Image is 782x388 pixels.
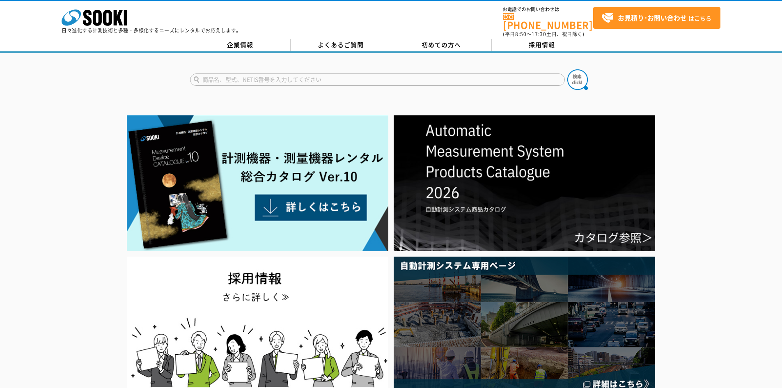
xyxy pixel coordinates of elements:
[291,39,391,51] a: よくあるご質問
[567,69,588,90] img: btn_search.png
[394,115,655,251] img: 自動計測システムカタログ
[492,39,592,51] a: 採用情報
[515,30,527,38] span: 8:50
[127,115,388,251] img: Catalog Ver10
[190,39,291,51] a: 企業情報
[532,30,546,38] span: 17:30
[503,30,584,38] span: (平日 ～ 土日、祝日除く)
[422,40,461,49] span: 初めての方へ
[62,28,241,33] p: 日々進化する計測技術と多種・多様化するニーズにレンタルでお応えします。
[391,39,492,51] a: 初めての方へ
[190,73,565,86] input: 商品名、型式、NETIS番号を入力してください
[593,7,720,29] a: お見積り･お問い合わせはこちら
[601,12,711,24] span: はこちら
[618,13,687,23] strong: お見積り･お問い合わせ
[503,13,593,30] a: [PHONE_NUMBER]
[503,7,593,12] span: お電話でのお問い合わせは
